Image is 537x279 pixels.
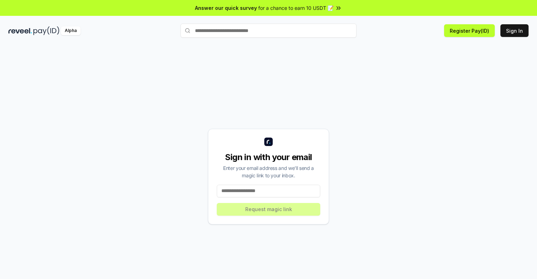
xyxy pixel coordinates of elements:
div: Alpha [61,26,81,35]
img: reveel_dark [8,26,32,35]
div: Sign in with your email [217,152,320,163]
span: Answer our quick survey [195,4,257,12]
img: pay_id [33,26,59,35]
button: Register Pay(ID) [444,24,495,37]
button: Sign In [500,24,529,37]
div: Enter your email address and we’ll send a magic link to your inbox. [217,164,320,179]
img: logo_small [264,138,273,146]
span: for a chance to earn 10 USDT 📝 [258,4,334,12]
